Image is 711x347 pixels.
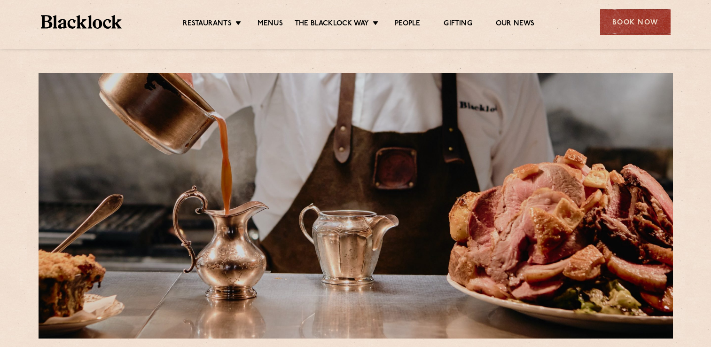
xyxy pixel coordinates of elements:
[600,9,671,35] div: Book Now
[41,15,122,29] img: BL_Textured_Logo-footer-cropped.svg
[183,19,232,30] a: Restaurants
[295,19,369,30] a: The Blacklock Way
[258,19,283,30] a: Menus
[496,19,535,30] a: Our News
[395,19,420,30] a: People
[444,19,472,30] a: Gifting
